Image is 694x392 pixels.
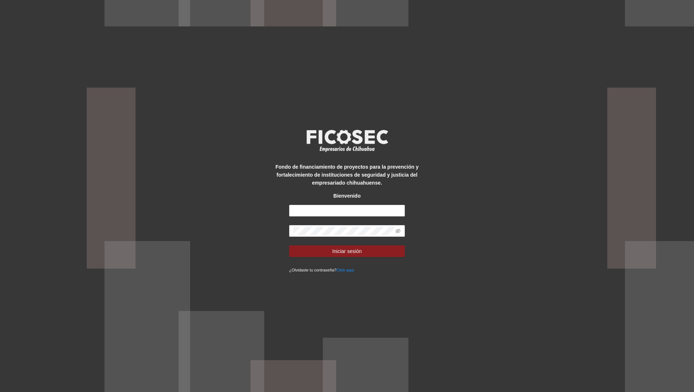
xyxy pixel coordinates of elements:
small: ¿Olvidaste tu contraseña? [289,268,354,272]
span: Iniciar sesión [332,247,362,255]
strong: Bienvenido [333,193,360,199]
strong: Fondo de financiamiento de proyectos para la prevención y fortalecimiento de instituciones de seg... [275,164,419,186]
img: logo [302,127,392,154]
button: Iniciar sesión [289,245,405,257]
span: eye-invisible [395,228,400,233]
a: Click aqui [337,268,354,272]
